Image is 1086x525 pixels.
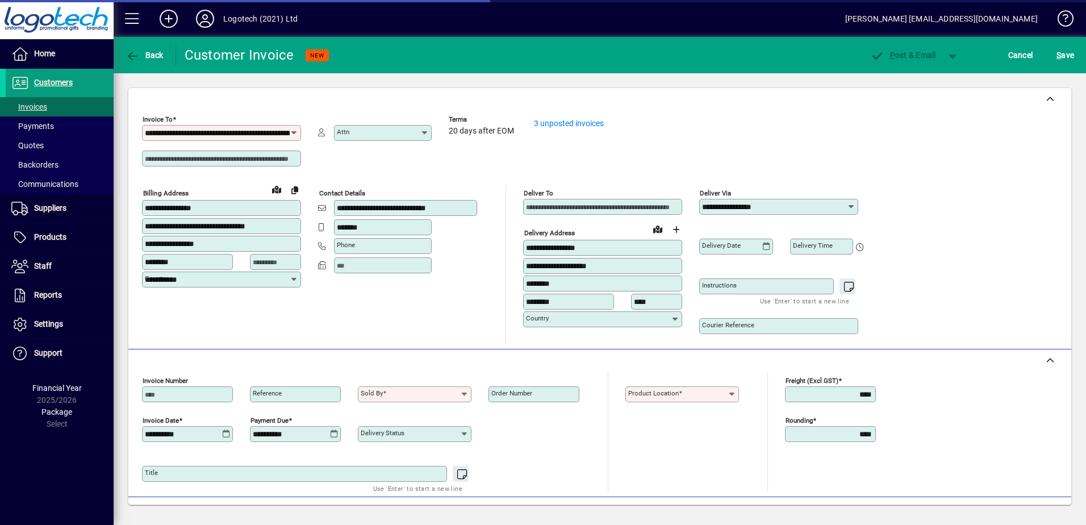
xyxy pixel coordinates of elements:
mat-label: Invoice To [143,115,173,123]
mat-label: Product location [628,389,679,397]
a: Backorders [6,155,114,174]
mat-label: Rounding [786,416,813,424]
span: Invoices [11,102,47,111]
span: Terms [449,116,517,123]
button: Product History [676,503,744,523]
span: Backorders [11,160,59,169]
mat-label: Reference [253,389,282,397]
a: Invoices [6,97,114,116]
button: Choose address [667,220,685,239]
span: Cancel [1008,46,1033,64]
span: Support [34,348,62,357]
span: ave [1056,46,1074,64]
span: Payments [11,122,54,131]
span: S [1056,51,1061,60]
a: Communications [6,174,114,194]
span: Package [41,407,72,416]
span: ost & Email [870,51,936,60]
div: Logotech (2021) Ltd [223,10,298,28]
span: Financial Year [32,384,82,393]
a: Knowledge Base [1049,2,1072,39]
mat-label: Invoice number [143,377,188,385]
button: Back [123,45,166,65]
mat-label: Delivery time [793,241,833,249]
button: Profile [187,9,223,29]
a: 3 unposted invoices [534,119,604,128]
mat-hint: Use 'Enter' to start a new line [760,294,849,307]
span: 20 days after EOM [449,127,514,136]
div: Customer Invoice [185,46,294,64]
mat-label: Phone [337,241,355,249]
mat-label: Freight (excl GST) [786,377,838,385]
mat-hint: Use 'Enter' to start a new line [373,482,462,495]
mat-label: Title [145,469,158,477]
a: Suppliers [6,194,114,223]
span: Settings [34,319,63,328]
a: Payments [6,116,114,136]
div: [PERSON_NAME] [EMAIL_ADDRESS][DOMAIN_NAME] [845,10,1038,28]
mat-label: Invoice date [143,416,179,424]
span: NEW [310,52,324,59]
mat-label: Order number [491,389,532,397]
a: Reports [6,281,114,310]
span: Staff [34,261,52,270]
mat-label: Delivery status [361,429,404,437]
a: Settings [6,310,114,339]
mat-label: Instructions [702,281,737,289]
span: Product History [681,504,739,522]
a: Home [6,40,114,68]
mat-label: Deliver via [700,189,731,197]
a: Staff [6,252,114,281]
button: Add [151,9,187,29]
mat-label: Country [145,274,168,282]
mat-label: Payment due [250,416,289,424]
button: Copy to Delivery address [286,181,304,199]
a: Products [6,223,114,252]
a: View on map [268,180,286,198]
span: Reports [34,290,62,299]
span: Products [34,232,66,241]
a: View on map [649,220,667,238]
span: Communications [11,180,78,189]
mat-label: Country [526,314,549,322]
mat-label: Attn [337,128,349,136]
mat-label: Sold by [361,389,383,397]
span: Product [994,504,1040,522]
span: P [890,51,895,60]
button: Post & Email [864,45,942,65]
a: Quotes [6,136,114,155]
mat-label: Deliver To [524,189,553,197]
mat-label: Courier Reference [702,321,754,329]
button: Save [1054,45,1077,65]
span: Back [126,51,164,60]
button: Product [988,503,1046,523]
button: Cancel [1005,45,1036,65]
span: Suppliers [34,203,66,213]
mat-label: Delivery date [702,241,741,249]
a: Support [6,339,114,368]
span: Customers [34,78,73,87]
span: Quotes [11,141,44,150]
span: Home [34,49,55,58]
app-page-header-button: Back [114,45,176,65]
